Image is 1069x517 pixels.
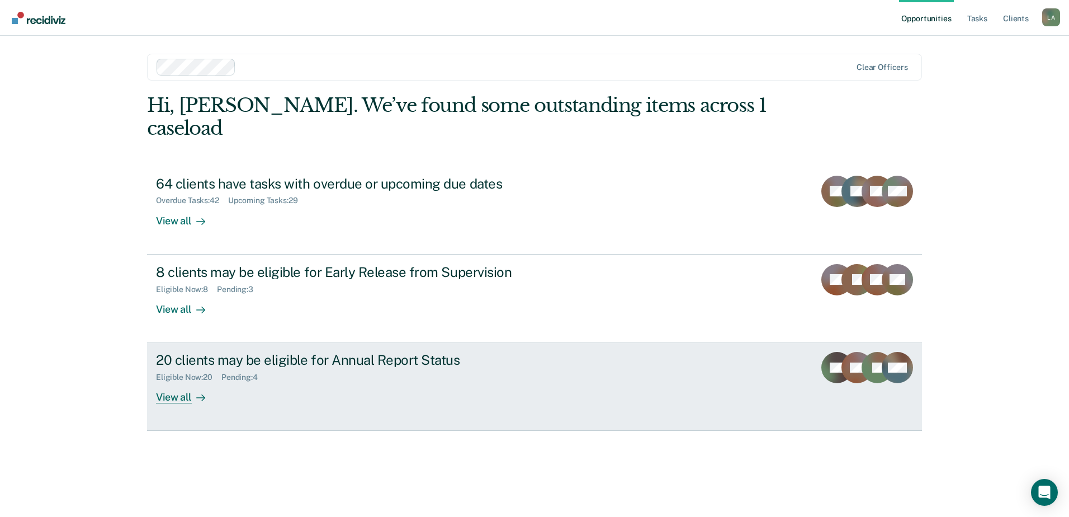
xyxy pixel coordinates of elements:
[1031,479,1058,506] div: Open Intercom Messenger
[1042,8,1060,26] button: Profile dropdown button
[156,205,219,227] div: View all
[156,382,219,404] div: View all
[221,373,267,382] div: Pending : 4
[147,94,767,140] div: Hi, [PERSON_NAME]. We’ve found some outstanding items across 1 caseload
[147,343,922,431] a: 20 clients may be eligible for Annual Report StatusEligible Now:20Pending:4View all
[156,196,228,205] div: Overdue Tasks : 42
[147,255,922,343] a: 8 clients may be eligible for Early Release from SupervisionEligible Now:8Pending:3View all
[228,196,307,205] div: Upcoming Tasks : 29
[857,63,908,72] div: Clear officers
[156,176,548,192] div: 64 clients have tasks with overdue or upcoming due dates
[1042,8,1060,26] div: L A
[156,373,221,382] div: Eligible Now : 20
[156,294,219,316] div: View all
[156,264,548,280] div: 8 clients may be eligible for Early Release from Supervision
[156,352,548,368] div: 20 clients may be eligible for Annual Report Status
[156,285,217,294] div: Eligible Now : 8
[12,12,65,24] img: Recidiviz
[147,167,922,255] a: 64 clients have tasks with overdue or upcoming due datesOverdue Tasks:42Upcoming Tasks:29View all
[217,285,262,294] div: Pending : 3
